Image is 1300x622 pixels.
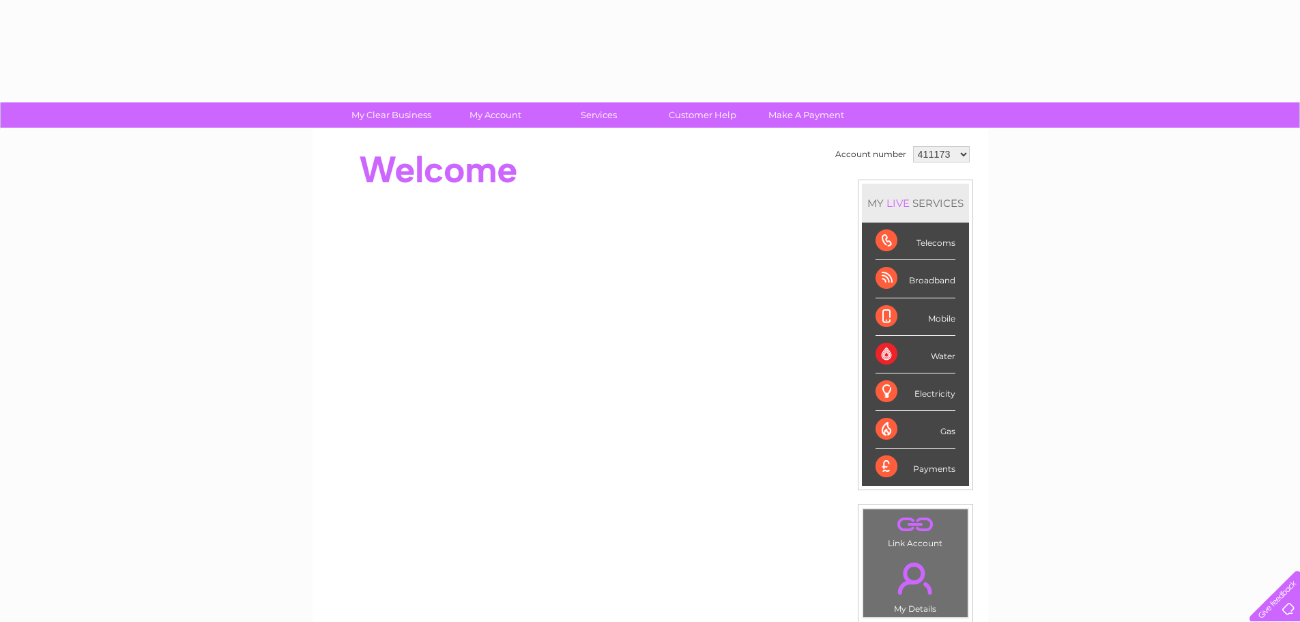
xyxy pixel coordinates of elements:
[876,260,955,298] div: Broadband
[876,223,955,260] div: Telecoms
[876,298,955,336] div: Mobile
[884,197,912,210] div: LIVE
[862,184,969,223] div: MY SERVICES
[876,411,955,449] div: Gas
[335,102,448,128] a: My Clear Business
[646,102,759,128] a: Customer Help
[867,513,964,537] a: .
[832,143,910,166] td: Account number
[863,551,968,618] td: My Details
[876,336,955,373] div: Water
[750,102,863,128] a: Make A Payment
[543,102,655,128] a: Services
[876,449,955,485] div: Payments
[867,554,964,602] a: .
[439,102,551,128] a: My Account
[876,373,955,411] div: Electricity
[863,509,968,552] td: Link Account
